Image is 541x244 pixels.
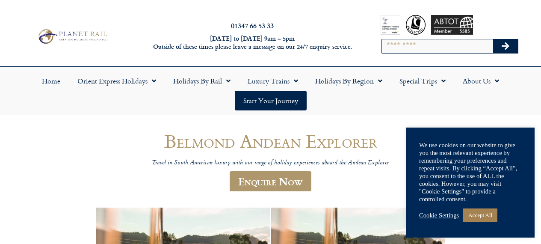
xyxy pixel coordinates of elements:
[165,71,239,91] a: Holidays by Rail
[4,71,537,110] nav: Menu
[391,71,454,91] a: Special Trips
[146,35,358,51] h6: [DATE] to [DATE] 9am – 5pm Outside of these times please leave a message on our 24/7 enquiry serv...
[33,71,69,91] a: Home
[419,211,459,219] a: Cookie Settings
[65,159,476,167] p: Travel in South American luxury with our range of holiday experiences aboard the Andean Explorer
[69,71,165,91] a: Orient Express Holidays
[235,91,307,110] a: Start your Journey
[493,39,518,53] button: Search
[65,131,476,151] h1: Belmond Andean Explorer
[239,71,307,91] a: Luxury Trains
[35,27,109,45] img: Planet Rail Train Holidays Logo
[231,21,274,30] a: 01347 66 53 33
[454,71,508,91] a: About Us
[463,208,497,222] a: Accept All
[307,71,391,91] a: Holidays by Region
[230,171,311,191] a: Enquire Now
[419,141,522,203] div: We use cookies on our website to give you the most relevant experience by remembering your prefer...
